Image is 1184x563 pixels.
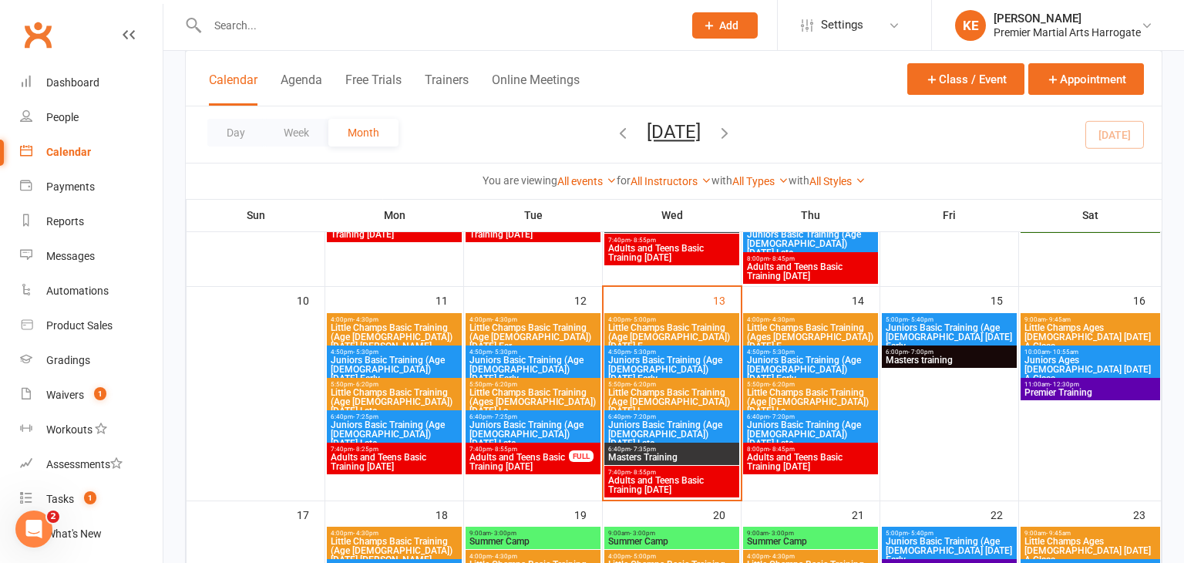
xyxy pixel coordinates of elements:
[207,119,264,147] button: Day
[885,530,1014,537] span: 5:00pm
[631,553,656,560] span: - 5:00pm
[769,255,795,262] span: - 8:45pm
[492,413,517,420] span: - 7:25pm
[809,175,866,187] a: All Styles
[491,530,516,537] span: - 3:00pm
[574,501,602,527] div: 19
[469,349,597,356] span: 4:50pm
[20,204,163,239] a: Reports
[631,413,656,420] span: - 7:20pm
[746,537,875,546] span: Summer Camp
[1028,63,1144,95] button: Appointment
[607,420,736,448] span: Juniors Basic Training (Age [DEMOGRAPHIC_DATA]) [DATE] Late
[46,458,123,470] div: Assessments
[20,66,163,100] a: Dashboard
[631,316,656,323] span: - 5:00pm
[492,316,517,323] span: - 4:30pm
[469,323,597,351] span: Little Champs Basic Training (Age [DEMOGRAPHIC_DATA]) [DATE] Ear...
[330,413,459,420] span: 6:40pm
[1019,199,1162,231] th: Sat
[908,316,933,323] span: - 5:40pm
[46,250,95,262] div: Messages
[746,349,875,356] span: 4:50pm
[20,517,163,551] a: What's New
[746,530,875,537] span: 9:00am
[821,8,863,42] span: Settings
[425,72,469,106] button: Trainers
[907,63,1024,95] button: Class / Event
[46,146,91,158] div: Calendar
[46,215,84,228] div: Reports
[1046,530,1071,537] span: - 9:45am
[469,553,597,560] span: 4:00pm
[630,530,655,537] span: - 3:00pm
[492,446,517,453] span: - 8:55pm
[746,420,875,448] span: Juniors Basic Training (Age [DEMOGRAPHIC_DATA]) [DATE] Late
[46,180,95,193] div: Payments
[492,349,517,356] span: - 5:30pm
[607,244,736,262] span: Adults and Teens Basic Training [DATE]
[353,446,378,453] span: - 8:25pm
[742,199,880,231] th: Thu
[328,119,399,147] button: Month
[46,319,113,332] div: Product Sales
[1024,356,1157,383] span: Juniors Ages [DEMOGRAPHIC_DATA] [DATE] A Class
[908,530,933,537] span: - 5:40pm
[631,349,656,356] span: - 5:30pm
[1024,388,1157,397] span: Premier Training
[607,356,736,383] span: Juniors Basic Training (Age [DEMOGRAPHIC_DATA]) [DATE] Early
[746,356,875,383] span: Juniors Basic Training (Age [DEMOGRAPHIC_DATA]) [DATE] Early
[46,285,109,297] div: Automations
[647,121,701,143] button: [DATE]
[469,221,570,239] span: Adults and Teens Basic Training [DATE]
[297,501,325,527] div: 17
[264,119,328,147] button: Week
[631,469,656,476] span: - 8:55pm
[746,553,875,560] span: 4:00pm
[607,316,736,323] span: 4:00pm
[607,446,736,453] span: 6:40pm
[607,453,736,462] span: Masters Training
[20,343,163,378] a: Gradings
[769,316,795,323] span: - 4:30pm
[46,111,79,123] div: People
[469,316,597,323] span: 4:00pm
[20,482,163,517] a: Tasks 1
[769,413,795,420] span: - 7:20pm
[345,72,402,106] button: Free Trials
[1046,316,1071,323] span: - 9:45am
[607,388,736,416] span: Little Champs Basic Training (Age [DEMOGRAPHIC_DATA]) [DATE] L...
[46,423,92,436] div: Workouts
[330,446,459,453] span: 7:40pm
[281,72,322,106] button: Agenda
[469,356,597,383] span: Juniors Basic Training (Age [DEMOGRAPHIC_DATA]) [DATE] Early
[607,237,736,244] span: 7:40pm
[569,450,594,462] div: FULL
[955,10,986,41] div: KE
[330,316,459,323] span: 4:00pm
[18,15,57,54] a: Clubworx
[20,100,163,135] a: People
[746,453,875,471] span: Adults and Teens Basic Training [DATE]
[469,413,597,420] span: 6:40pm
[746,413,875,420] span: 6:40pm
[746,316,875,323] span: 4:00pm
[994,25,1141,39] div: Premier Martial Arts Harrogate
[469,530,597,537] span: 9:00am
[574,287,602,312] div: 12
[1050,349,1078,356] span: - 10:55am
[769,349,795,356] span: - 5:30pm
[769,381,795,388] span: - 6:20pm
[994,12,1141,25] div: [PERSON_NAME]
[1133,287,1161,312] div: 16
[46,354,90,366] div: Gradings
[885,349,1014,356] span: 6:00pm
[330,530,459,537] span: 4:00pm
[719,19,738,32] span: Add
[330,388,459,416] span: Little Champs Basic Training (Age [DEMOGRAPHIC_DATA]) [DATE] Late
[94,387,106,400] span: 1
[1133,501,1161,527] div: 23
[187,199,325,231] th: Sun
[711,174,732,187] strong: with
[353,381,378,388] span: - 6:20pm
